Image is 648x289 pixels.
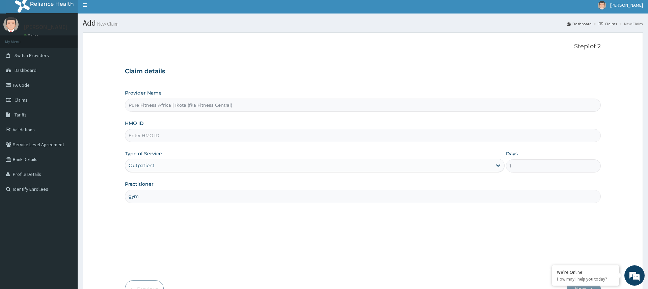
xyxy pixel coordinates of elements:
p: How may I help you today? [557,276,614,282]
h1: Add [83,19,643,27]
span: Switch Providers [15,52,49,58]
span: Tariffs [15,112,27,118]
p: Step 1 of 2 [125,43,600,50]
div: Minimize live chat window [111,3,127,20]
a: Dashboard [567,21,592,27]
span: [PERSON_NAME] [610,2,643,8]
small: New Claim [96,21,118,26]
input: Enter HMO ID [125,129,600,142]
span: Claims [15,97,28,103]
textarea: Type your message and hit 'Enter' [3,184,129,208]
span: We're online! [39,85,93,153]
li: New Claim [618,21,643,27]
div: Chat with us now [35,38,113,47]
span: Dashboard [15,67,36,73]
img: User Image [598,1,606,9]
div: We're Online! [557,269,614,275]
input: Enter Name [125,190,600,203]
img: d_794563401_company_1708531726252_794563401 [12,34,27,51]
p: [PERSON_NAME] [24,24,68,30]
a: Claims [599,21,617,27]
a: Online [24,33,40,38]
img: User Image [3,17,19,32]
label: HMO ID [125,120,144,127]
label: Days [506,150,518,157]
label: Type of Service [125,150,162,157]
label: Practitioner [125,181,154,187]
h3: Claim details [125,68,600,75]
label: Provider Name [125,89,162,96]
